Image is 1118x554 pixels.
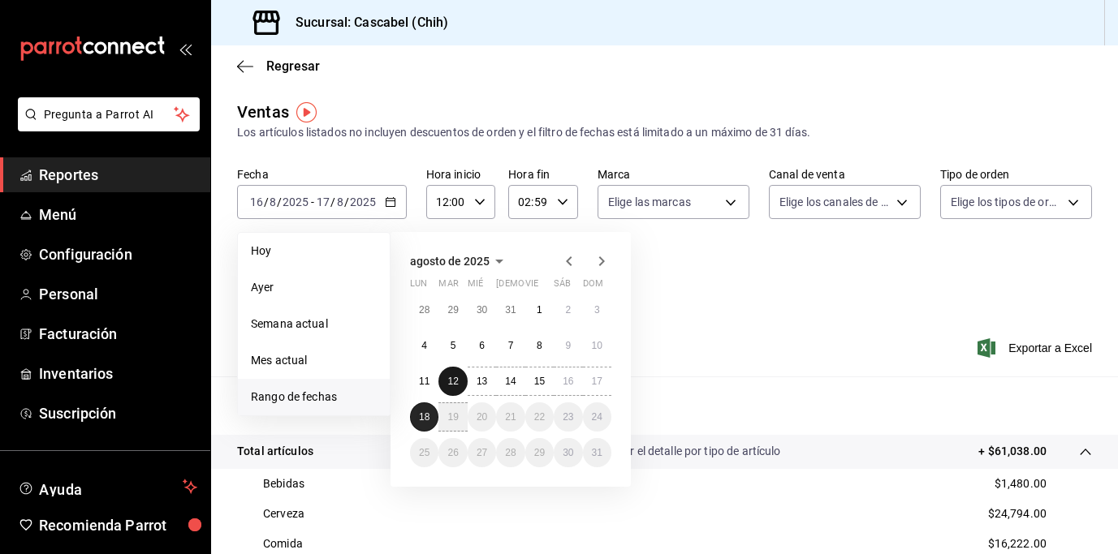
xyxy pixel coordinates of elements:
abbr: 11 de agosto de 2025 [419,376,430,387]
span: Inventarios [39,363,197,384]
p: Comida [263,535,303,552]
abbr: 20 de agosto de 2025 [477,411,487,423]
span: Ayuda [39,477,176,496]
button: 24 de agosto de 2025 [583,402,611,432]
abbr: 19 de agosto de 2025 [447,411,458,423]
button: Pregunta a Parrot AI [18,97,200,131]
abbr: jueves [496,278,592,295]
button: 23 de agosto de 2025 [554,402,582,432]
button: 30 de agosto de 2025 [554,438,582,467]
button: 10 de agosto de 2025 [583,331,611,360]
button: 4 de agosto de 2025 [410,331,438,360]
label: Tipo de orden [940,169,1092,180]
abbr: 31 de agosto de 2025 [592,447,602,458]
p: Total artículos [237,443,313,460]
button: 9 de agosto de 2025 [554,331,582,360]
abbr: 12 de agosto de 2025 [447,376,458,387]
button: 31 de julio de 2025 [496,295,524,324]
abbr: 27 de agosto de 2025 [477,447,487,458]
span: / [344,195,349,208]
input: -- [269,195,277,208]
button: Regresar [237,58,320,74]
button: 31 de agosto de 2025 [583,438,611,467]
abbr: 1 de agosto de 2025 [537,304,542,316]
label: Marca [598,169,749,180]
abbr: 5 de agosto de 2025 [451,340,456,351]
abbr: 23 de agosto de 2025 [563,411,573,423]
span: Personal [39,283,197,305]
button: 1 de agosto de 2025 [525,295,554,324]
abbr: 10 de agosto de 2025 [592,340,602,351]
span: Menú [39,204,197,225]
abbr: 31 de julio de 2025 [505,304,516,316]
abbr: 30 de julio de 2025 [477,304,487,316]
button: open_drawer_menu [179,42,192,55]
button: 21 de agosto de 2025 [496,402,524,432]
span: Regresar [266,58,320,74]
abbr: 25 de agosto de 2025 [419,447,430,458]
abbr: 6 de agosto de 2025 [479,340,485,351]
button: 28 de agosto de 2025 [496,438,524,467]
span: / [264,195,269,208]
span: - [311,195,314,208]
p: Bebidas [263,475,304,492]
button: 20 de agosto de 2025 [468,402,496,432]
button: 5 de agosto de 2025 [438,331,467,360]
button: 6 de agosto de 2025 [468,331,496,360]
button: 22 de agosto de 2025 [525,402,554,432]
button: agosto de 2025 [410,251,509,271]
button: 30 de julio de 2025 [468,295,496,324]
abbr: viernes [525,278,538,295]
span: Elige las marcas [608,194,691,210]
span: Elige los canales de venta [779,194,891,210]
abbr: 24 de agosto de 2025 [592,411,602,423]
span: Suscripción [39,402,197,424]
abbr: martes [438,278,458,295]
abbr: 29 de julio de 2025 [447,304,458,316]
button: 16 de agosto de 2025 [554,367,582,396]
abbr: 22 de agosto de 2025 [534,411,545,423]
button: Exportar a Excel [981,338,1092,358]
abbr: 13 de agosto de 2025 [477,376,487,387]
abbr: sábado [554,278,571,295]
p: $1,480.00 [995,475,1047,492]
button: 7 de agosto de 2025 [496,331,524,360]
abbr: 30 de agosto de 2025 [563,447,573,458]
button: 29 de julio de 2025 [438,295,467,324]
abbr: 28 de julio de 2025 [419,304,430,316]
abbr: 16 de agosto de 2025 [563,376,573,387]
div: Ventas [237,100,289,124]
input: -- [316,195,330,208]
abbr: 26 de agosto de 2025 [447,447,458,458]
abbr: miércoles [468,278,483,295]
input: -- [249,195,264,208]
div: Los artículos listados no incluyen descuentos de orden y el filtro de fechas está limitado a un m... [237,124,1092,141]
span: Configuración [39,243,197,265]
abbr: 17 de agosto de 2025 [592,376,602,387]
button: 25 de agosto de 2025 [410,438,438,467]
label: Hora inicio [426,169,496,180]
label: Canal de venta [769,169,921,180]
span: Ayer [251,279,377,296]
input: ---- [349,195,377,208]
span: / [330,195,335,208]
abbr: 3 de agosto de 2025 [594,304,600,316]
span: Semana actual [251,316,377,333]
button: 11 de agosto de 2025 [410,367,438,396]
span: Pregunta a Parrot AI [44,106,175,123]
abbr: 18 de agosto de 2025 [419,411,430,423]
p: + $61,038.00 [978,443,1047,460]
abbr: 4 de agosto de 2025 [421,340,427,351]
abbr: 2 de agosto de 2025 [565,304,571,316]
span: Recomienda Parrot [39,514,197,536]
button: 19 de agosto de 2025 [438,402,467,432]
span: Mes actual [251,352,377,369]
button: 14 de agosto de 2025 [496,367,524,396]
button: 12 de agosto de 2025 [438,367,467,396]
abbr: 28 de agosto de 2025 [505,447,516,458]
input: -- [336,195,344,208]
button: 2 de agosto de 2025 [554,295,582,324]
button: 13 de agosto de 2025 [468,367,496,396]
abbr: 29 de agosto de 2025 [534,447,545,458]
button: 29 de agosto de 2025 [525,438,554,467]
